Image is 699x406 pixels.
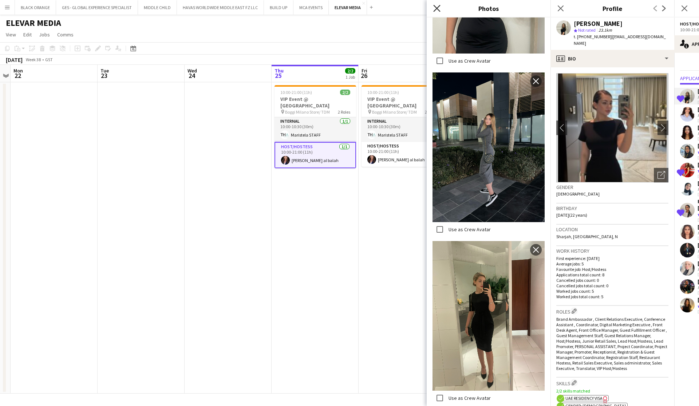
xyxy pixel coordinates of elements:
[556,388,668,394] p: 2/2 skills matched
[367,90,399,95] span: 10:00-21:00 (11h)
[264,0,293,15] button: BUILD UP
[556,307,668,315] h3: Roles
[556,191,600,197] span: [DEMOGRAPHIC_DATA]
[177,0,264,15] button: HAVAS WORLDWIDE MIDDLE EAST FZ LLC
[293,0,329,15] button: MCA EVENTS
[556,256,668,261] p: First experience: [DATE]
[574,20,623,27] div: [PERSON_NAME]
[54,30,76,39] a: Comms
[556,184,668,190] h3: Gender
[556,288,668,294] p: Worked jobs count: 5
[574,34,666,46] span: | [EMAIL_ADDRESS][DOMAIN_NAME]
[39,31,50,38] span: Jobs
[556,283,668,288] p: Cancelled jobs total count: 0
[57,31,74,38] span: Comms
[565,395,603,401] span: UAE Residency Visa
[433,72,545,222] img: Crew photo 1065610
[550,4,674,13] h3: Profile
[556,205,668,212] h3: Birthday
[447,58,491,64] label: Use as Crew Avatar
[447,395,491,401] label: Use as Crew Avatar
[12,71,23,80] span: 22
[20,30,35,39] a: Edit
[45,57,53,62] div: GST
[597,27,613,33] span: 23.1km
[6,56,23,63] div: [DATE]
[362,117,443,142] app-card-role: Internal1/110:00-10:30 (30m)Maristela STAFF
[56,0,138,15] button: GES - GLOBAL EXPERIENCE SPECIALIST
[556,277,668,283] p: Cancelled jobs count: 0
[362,67,367,74] span: Fri
[340,90,350,95] span: 2/2
[425,109,437,115] span: 2 Roles
[138,0,177,15] button: MIDDLE CHILD
[187,67,197,74] span: Wed
[345,68,355,74] span: 2/2
[556,272,668,277] p: Applications total count: 8
[360,71,367,80] span: 26
[273,71,284,80] span: 25
[556,267,668,272] p: Favourite job: Host/Hostess
[578,27,596,33] span: Not rated
[338,109,350,115] span: 2 Roles
[574,34,612,39] span: t. [PHONE_NUMBER]
[186,71,197,80] span: 24
[6,17,61,28] h1: ELEVAR MEDIA
[275,67,284,74] span: Thu
[285,109,330,115] span: Boggi Milano Store/ TDM
[447,226,491,233] label: Use as Crew Avatar
[24,57,42,62] span: Week 38
[362,96,443,109] h3: VIP Event @ [GEOGRAPHIC_DATA]
[556,261,668,267] p: Average jobs: 5
[362,142,443,167] app-card-role: Host/Hostess1/110:00-21:00 (11h)[PERSON_NAME] al balah
[654,168,668,182] div: Open photos pop-in
[556,73,668,182] img: Crew avatar or photo
[556,234,618,239] span: Sharjah, [GEOGRAPHIC_DATA], N
[280,90,312,95] span: 10:00-21:00 (11h)
[345,74,355,80] div: 1 Job
[433,241,545,391] img: Crew photo 1065609
[6,31,16,38] span: View
[275,117,356,142] app-card-role: Internal1/110:00-10:30 (30m)Maristela STAFF
[556,212,587,218] span: [DATE] (22 years)
[23,31,32,38] span: Edit
[15,0,56,15] button: BLACK ORANGE
[275,96,356,109] h3: VIP Event @ [GEOGRAPHIC_DATA]
[556,316,667,371] span: Brand Ambassador , Client Relations Executive, Conference Assistant , Coordinator, Digital Market...
[362,85,443,167] app-job-card: 10:00-21:00 (11h)2/2VIP Event @ [GEOGRAPHIC_DATA] Boggi Milano Store/ TDM2 RolesInternal1/110:00-...
[36,30,53,39] a: Jobs
[100,67,109,74] span: Tue
[275,142,356,168] app-card-role: Host/Hostess1/110:00-21:00 (11h)[PERSON_NAME] al balah
[372,109,417,115] span: Boggi Milano Store/ TDM
[3,30,19,39] a: View
[427,4,550,13] h3: Photos
[556,226,668,233] h3: Location
[99,71,109,80] span: 23
[275,85,356,168] app-job-card: 10:00-21:00 (11h)2/2VIP Event @ [GEOGRAPHIC_DATA] Boggi Milano Store/ TDM2 RolesInternal1/110:00-...
[556,248,668,254] h3: Work history
[329,0,367,15] button: ELEVAR MEDIA
[556,379,668,387] h3: Skills
[556,294,668,299] p: Worked jobs total count: 5
[13,67,23,74] span: Mon
[550,50,674,67] div: Bio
